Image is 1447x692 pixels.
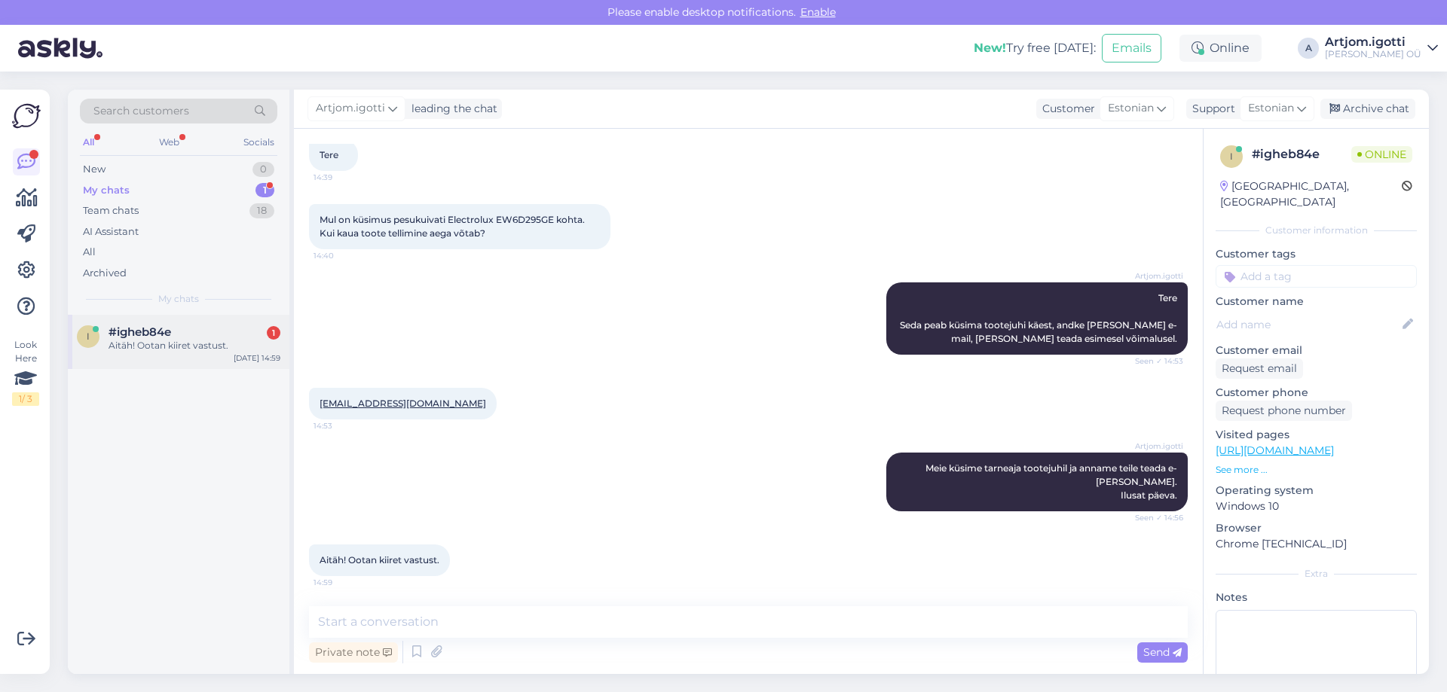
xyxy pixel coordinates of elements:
div: 18 [249,203,274,218]
div: Support [1186,101,1235,117]
button: Emails [1102,34,1161,62]
span: 14:40 [314,250,370,261]
div: 1 / 3 [12,392,39,406]
div: # igheb84e [1252,145,1351,163]
span: Estonian [1108,100,1154,117]
p: Customer name [1216,294,1417,309]
p: Customer tags [1216,246,1417,262]
div: Aitäh! Ootan kiiret vastust. [109,339,280,352]
p: Chrome [TECHNICAL_ID] [1216,536,1417,552]
span: Seen ✓ 14:56 [1127,512,1183,523]
span: Artjom.igotti [316,100,385,117]
span: i [87,331,90,342]
img: Askly Logo [12,102,41,130]
div: [PERSON_NAME] OÜ [1325,48,1421,60]
div: 1 [255,183,274,198]
p: Customer phone [1216,385,1417,401]
div: Private note [309,642,398,663]
b: New! [974,41,1006,55]
a: [EMAIL_ADDRESS][DOMAIN_NAME] [320,398,486,409]
div: Archive chat [1320,99,1415,119]
div: Request email [1216,358,1303,379]
span: 14:53 [314,420,370,431]
span: Artjom.igotti [1127,270,1183,282]
p: Notes [1216,590,1417,605]
div: Artjom.igotti [1325,36,1421,48]
div: Look Here [12,338,39,406]
p: Operating system [1216,483,1417,498]
div: Customer information [1216,224,1417,237]
span: Search customers [93,103,189,119]
span: Tere [320,149,338,160]
span: Online [1351,146,1412,163]
div: Socials [240,133,277,152]
span: i [1230,151,1233,162]
span: Artjom.igotti [1127,441,1183,452]
div: Extra [1216,567,1417,581]
span: Send [1143,645,1182,659]
input: Add name [1216,316,1400,333]
div: My chats [83,183,130,198]
div: All [80,133,97,152]
div: AI Assistant [83,224,139,239]
div: A [1298,38,1319,59]
div: Online [1179,35,1262,62]
span: Enable [796,5,840,19]
div: [DATE] 14:59 [234,352,280,364]
span: #igheb84e [109,325,171,339]
div: leading the chat [405,101,497,117]
p: Customer email [1216,343,1417,358]
p: Visited pages [1216,427,1417,443]
span: Mul on küsimus pesukuivati Electrolux EW6D295GE kohta. Kui kaua toote tellimine aega võtab? [320,214,587,239]
span: 14:39 [314,172,370,183]
p: Windows 10 [1216,498,1417,514]
div: Web [156,133,182,152]
input: Add a tag [1216,265,1417,288]
p: See more ... [1216,463,1417,477]
span: Estonian [1248,100,1294,117]
div: Archived [83,266,127,281]
p: Browser [1216,520,1417,536]
div: All [83,245,96,260]
a: [URL][DOMAIN_NAME] [1216,444,1334,457]
span: My chats [158,292,199,306]
div: Customer [1036,101,1095,117]
div: Team chats [83,203,139,218]
span: Seen ✓ 14:53 [1127,355,1183,367]
div: Try free [DATE]: [974,39,1096,57]
a: Artjom.igotti[PERSON_NAME] OÜ [1325,36,1438,60]
div: 0 [252,162,274,177]
div: New [83,162,106,177]
div: 1 [267,326,280,340]
span: Meie küsime tarneaja tootejuhil ja anname teile teada e-[PERSON_NAME]. Ilusat päeva. [925,462,1177,501]
div: Request phone number [1216,401,1352,421]
div: [GEOGRAPHIC_DATA], [GEOGRAPHIC_DATA] [1220,178,1402,210]
span: Aitäh! Ootan kiiret vastust. [320,554,439,565]
span: 14:59 [314,577,370,588]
